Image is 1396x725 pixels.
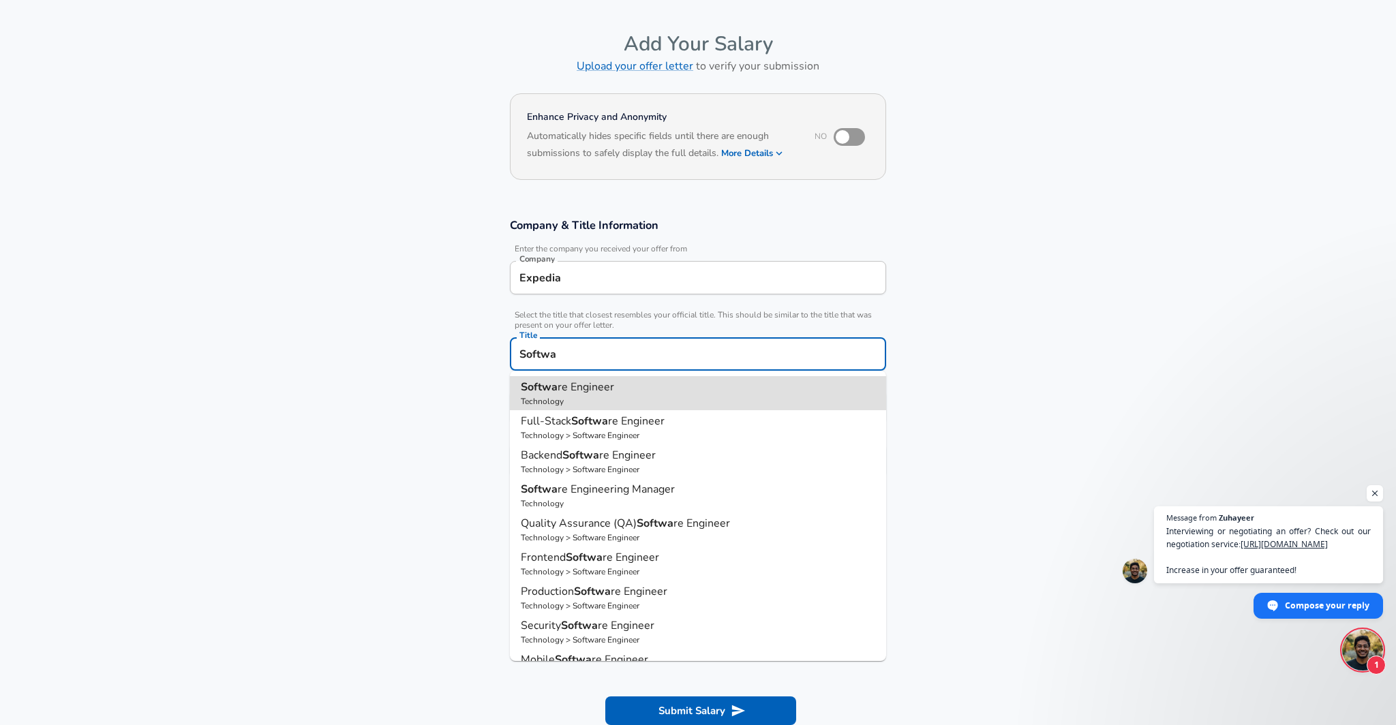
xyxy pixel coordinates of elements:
[527,110,796,124] h4: Enhance Privacy and Anonymity
[521,584,574,599] span: Production
[605,696,796,725] button: Submit Salary
[521,380,558,395] strong: Softwa
[574,584,611,599] strong: Softwa
[815,131,827,142] span: No
[561,618,598,633] strong: Softwa
[510,217,886,233] h3: Company & Title Information
[521,634,875,646] p: Technology > Software Engineer
[516,343,880,365] input: Software Engineer
[721,144,784,163] button: More Details
[558,380,614,395] span: re Engineer
[562,448,599,463] strong: Softwa
[592,652,648,667] span: re Engineer
[603,550,659,565] span: re Engineer
[608,414,665,429] span: re Engineer
[521,618,561,633] span: Security
[516,267,880,288] input: Google
[1285,593,1369,617] span: Compose your reply
[521,600,875,612] p: Technology > Software Engineer
[637,516,673,531] strong: Softwa
[521,482,558,497] strong: Softwa
[555,652,592,667] strong: Softwa
[598,618,654,633] span: re Engineer
[521,652,555,667] span: Mobile
[521,448,562,463] span: Backend
[1219,514,1254,521] span: Zuhayeer
[1367,655,1386,675] span: 1
[577,59,693,74] a: Upload your offer letter
[1166,525,1371,576] span: Interviewing or negotiating an offer? Check out our negotiation service: Increase in your offer g...
[521,531,875,544] p: Technology > Software Engineer
[510,244,886,254] span: Enter the company you received your offer from
[510,31,886,57] h4: Add Your Salary
[521,463,875,476] p: Technology > Software Engineer
[521,395,875,407] p: Technology
[510,57,886,76] h6: to verify your submission
[599,448,656,463] span: re Engineer
[521,429,875,442] p: Technology > Software Engineer
[571,414,608,429] strong: Softwa
[510,310,886,330] span: Select the title that closest resembles your official title. This should be similar to the title ...
[527,129,796,163] h6: Automatically hides specific fields until there are enough submissions to safely display the full...
[521,550,566,565] span: Frontend
[1166,514,1217,521] span: Message from
[673,516,730,531] span: re Engineer
[521,414,571,429] span: Full-Stack
[558,482,675,497] span: re Engineering Manager
[521,497,875,510] p: Technology
[519,255,555,263] label: Company
[519,331,537,339] label: Title
[611,584,667,599] span: re Engineer
[566,550,603,565] strong: Softwa
[521,566,875,578] p: Technology > Software Engineer
[1342,630,1383,670] div: Open chat
[521,516,637,531] span: Quality Assurance (QA)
